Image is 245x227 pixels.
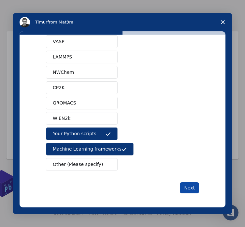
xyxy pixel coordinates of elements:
[46,81,118,94] button: CP2K
[53,161,103,168] span: Other (Please specify)
[13,5,36,10] span: Support
[53,146,122,153] span: Machine Learning frameworks
[214,13,232,31] span: Close survey
[53,115,70,122] span: WIEN2k
[47,20,73,24] span: from Mat3ra
[46,127,118,140] button: Your Python scripts
[46,158,118,171] button: Other (Please specify)
[53,54,72,60] span: LAMMPS
[53,84,65,91] span: CP2K
[46,112,118,125] button: WIEN2k
[53,130,96,137] span: Your Python scripts
[20,17,30,27] img: Profile image for Timur
[46,97,118,109] button: GROMACS
[180,182,199,193] button: Next
[53,100,76,106] span: GROMACS
[46,35,118,48] button: VASP
[53,69,74,76] span: NWChem
[53,38,65,45] span: VASP
[46,66,118,79] button: NWChem
[46,143,134,155] button: Machine Learning frameworks
[35,20,47,24] span: Timur
[46,51,118,63] button: LAMMPS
